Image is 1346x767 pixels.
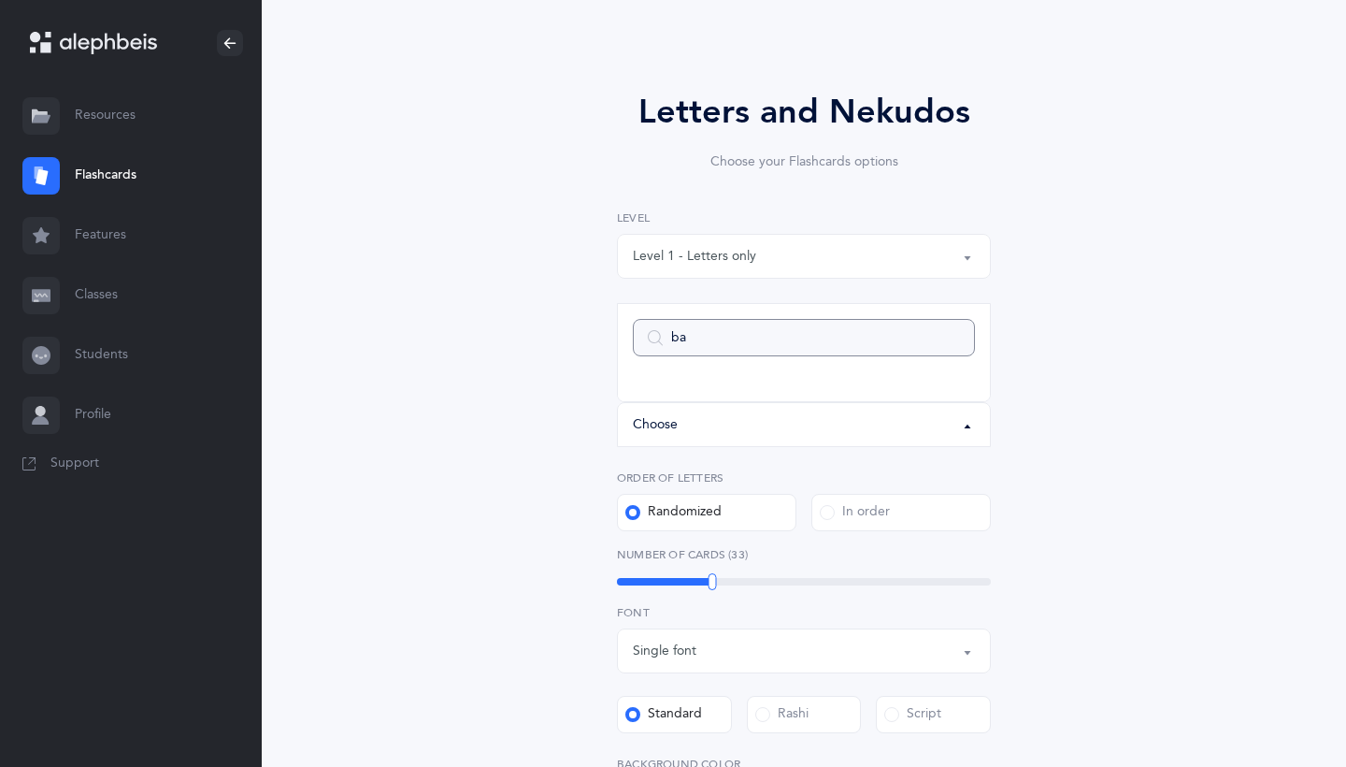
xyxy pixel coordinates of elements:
div: Level 1 - Letters only [633,247,756,267]
label: Number of Cards (33) [617,546,991,563]
label: Level [617,210,991,226]
span: Support [50,455,99,473]
button: Choose [617,402,991,447]
button: Level 1 - Letters only [617,234,991,279]
div: Letters and Nekudos [565,87,1043,137]
div: Single font [633,642,696,661]
div: Script [884,705,941,724]
label: Letters to include [617,301,991,318]
div: Rashi [755,705,809,724]
div: Randomized [625,503,722,522]
div: Choose [633,415,678,435]
label: Order of letters [617,470,991,486]
button: Single font [617,629,991,673]
label: Font [617,604,991,621]
div: In order [820,503,890,522]
div: Standard [625,705,702,724]
input: Search [633,319,975,356]
div: Choose your Flashcards options [565,152,1043,172]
